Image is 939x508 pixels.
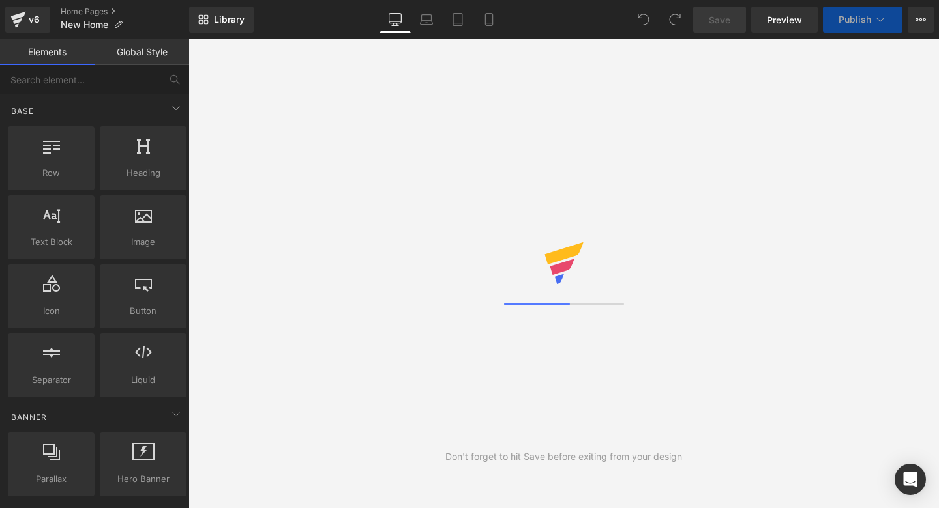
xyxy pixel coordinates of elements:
[10,105,35,117] span: Base
[214,14,245,25] span: Library
[473,7,505,33] a: Mobile
[12,472,91,486] span: Parallax
[12,373,91,387] span: Separator
[767,13,802,27] span: Preview
[823,7,902,33] button: Publish
[104,472,183,486] span: Hero Banner
[104,304,183,318] span: Button
[5,7,50,33] a: v6
[61,20,108,30] span: New Home
[445,449,682,464] div: Don't forget to hit Save before exiting from your design
[95,39,189,65] a: Global Style
[12,304,91,318] span: Icon
[908,7,934,33] button: More
[26,11,42,28] div: v6
[631,7,657,33] button: Undo
[662,7,688,33] button: Redo
[709,13,730,27] span: Save
[895,464,926,495] div: Open Intercom Messenger
[380,7,411,33] a: Desktop
[839,14,871,25] span: Publish
[104,373,183,387] span: Liquid
[411,7,442,33] a: Laptop
[189,7,254,33] a: New Library
[10,411,48,423] span: Banner
[12,235,91,249] span: Text Block
[442,7,473,33] a: Tablet
[104,235,183,249] span: Image
[12,166,91,180] span: Row
[61,7,189,17] a: Home Pages
[751,7,818,33] a: Preview
[104,166,183,180] span: Heading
